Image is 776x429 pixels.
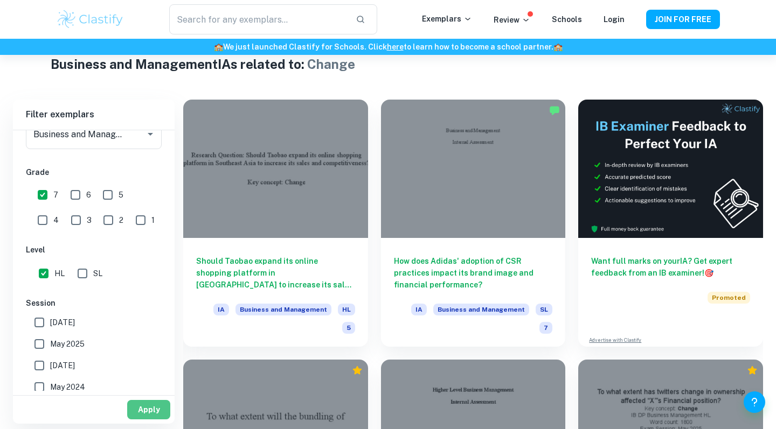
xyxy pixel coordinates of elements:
[93,268,102,279] span: SL
[26,297,162,309] h6: Session
[127,400,170,419] button: Apply
[744,391,765,413] button: Help and Feedback
[119,214,123,226] span: 2
[411,304,427,315] span: IA
[494,14,530,26] p: Review
[307,57,355,72] span: Change
[87,214,92,226] span: 3
[381,100,566,347] a: How does Adidas' adoption of CSR practices impact its brand image and financial performance?IABus...
[51,54,726,74] h1: Business and Management IAs related to:
[549,105,560,116] img: Marked
[183,100,368,347] a: Should Taobao expand its online shopping platform in [GEOGRAPHIC_DATA] to increase its sales and ...
[747,365,758,376] div: Premium
[151,214,155,226] span: 1
[53,214,59,226] span: 4
[56,9,124,30] img: Clastify logo
[50,338,85,350] span: May 2025
[169,4,347,34] input: Search for any exemplars...
[578,100,763,238] img: Thumbnail
[536,304,552,315] span: SL
[86,189,91,201] span: 6
[26,244,162,256] h6: Level
[50,381,85,393] span: May 2024
[26,166,162,178] h6: Grade
[433,304,529,315] span: Business and Management
[589,336,641,344] a: Advertise with Clastify
[213,304,229,315] span: IA
[119,189,123,201] span: 5
[50,317,75,328] span: [DATE]
[552,15,582,24] a: Schools
[196,255,355,291] h6: Should Taobao expand its online shopping platform in [GEOGRAPHIC_DATA] to increase its sales and ...
[553,43,563,51] span: 🏫
[394,255,553,291] h6: How does Adidas' adoption of CSR practices impact its brand image and financial performance?
[646,10,720,29] button: JOIN FOR FREE
[338,304,355,315] span: HL
[342,322,355,334] span: 5
[604,15,625,24] a: Login
[53,189,58,201] span: 7
[235,304,331,315] span: Business and Management
[539,322,552,334] span: 7
[591,255,750,279] h6: Want full marks on your IA ? Get expert feedback from an IB examiner!
[54,268,65,279] span: HL
[704,269,713,277] span: 🎯
[578,100,763,347] a: Want full marks on yourIA? Get expert feedback from an IB examiner!PromotedAdvertise with Clastify
[422,13,472,25] p: Exemplars
[708,292,750,304] span: Promoted
[143,126,158,142] button: Open
[2,41,774,53] h6: We just launched Clastify for Schools. Click to learn how to become a school partner.
[214,43,223,51] span: 🏫
[50,360,75,371] span: [DATE]
[13,100,175,130] h6: Filter exemplars
[352,365,363,376] div: Premium
[387,43,404,51] a: here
